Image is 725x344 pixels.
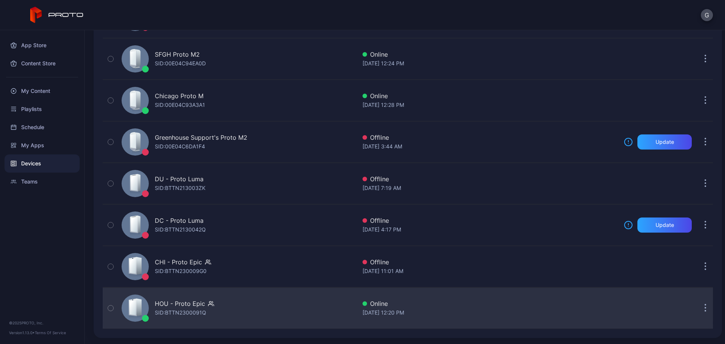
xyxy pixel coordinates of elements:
[155,91,204,100] div: Chicago Proto M
[5,118,80,136] a: Schedule
[362,50,618,59] div: Online
[155,100,205,110] div: SID: 00E04C93A3A1
[35,330,66,335] a: Terms Of Service
[656,139,674,145] div: Update
[155,174,204,184] div: DU - Proto Luma
[155,308,206,317] div: SID: BTTN2300091Q
[155,133,247,142] div: Greenhouse Support's Proto M2
[155,258,202,267] div: CHI - Proto Epic
[5,100,80,118] a: Playlists
[362,91,618,100] div: Online
[362,308,618,317] div: [DATE] 12:20 PM
[155,59,206,68] div: SID: 00E04C94EA0D
[362,100,618,110] div: [DATE] 12:28 PM
[362,59,618,68] div: [DATE] 12:24 PM
[155,142,205,151] div: SID: 00E04C6DA1F4
[5,36,80,54] a: App Store
[5,54,80,73] a: Content Store
[362,258,618,267] div: Offline
[5,154,80,173] a: Devices
[5,136,80,154] a: My Apps
[5,173,80,191] a: Teams
[362,133,618,142] div: Offline
[637,134,692,150] button: Update
[637,218,692,233] button: Update
[701,9,713,21] button: G
[362,225,618,234] div: [DATE] 4:17 PM
[155,225,206,234] div: SID: BTTN2130042Q
[362,216,618,225] div: Offline
[5,82,80,100] a: My Content
[362,299,618,308] div: Online
[155,184,205,193] div: SID: BTTN213003ZK
[362,184,618,193] div: [DATE] 7:19 AM
[362,142,618,151] div: [DATE] 3:44 AM
[155,50,200,59] div: SFGH Proto M2
[9,330,35,335] span: Version 1.13.0 •
[9,320,75,326] div: © 2025 PROTO, Inc.
[155,299,205,308] div: HOU - Proto Epic
[155,216,204,225] div: DC - Proto Luma
[656,222,674,228] div: Update
[362,267,618,276] div: [DATE] 11:01 AM
[362,174,618,184] div: Offline
[155,267,207,276] div: SID: BTTN230009G0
